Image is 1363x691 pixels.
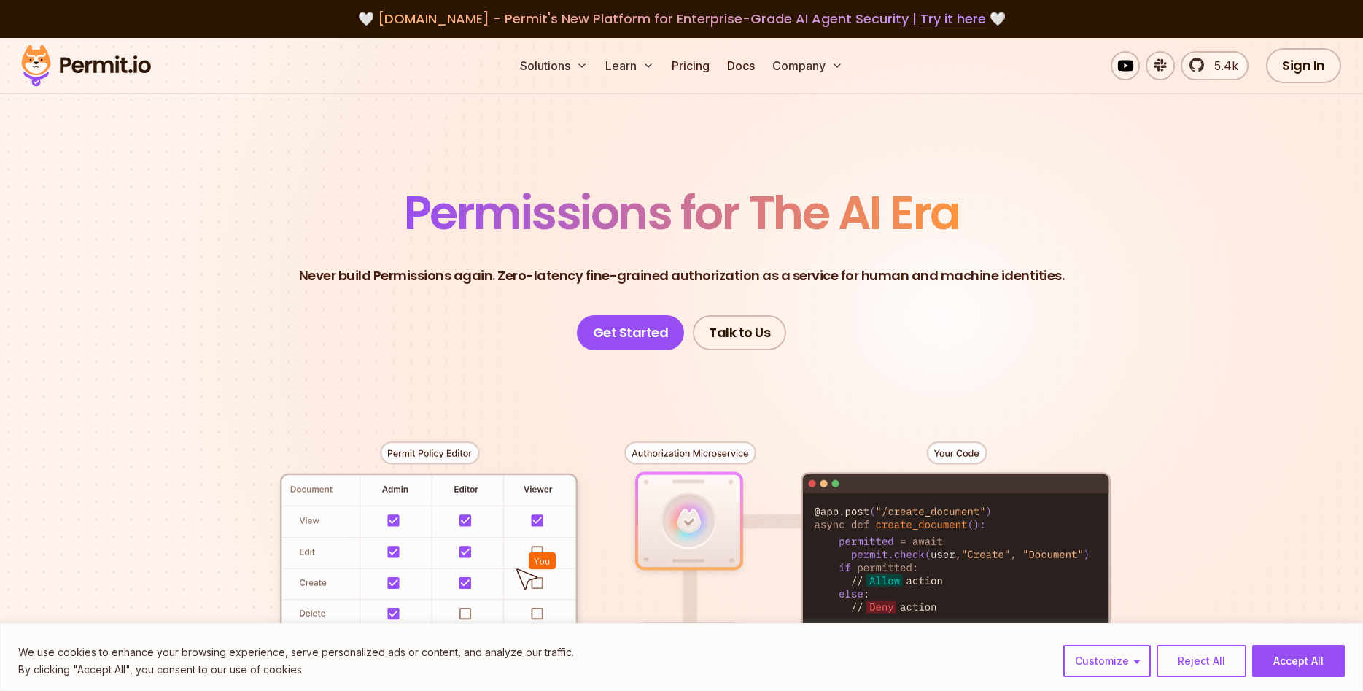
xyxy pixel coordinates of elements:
[666,51,715,80] a: Pricing
[1266,48,1341,83] a: Sign In
[693,315,786,350] a: Talk to Us
[404,180,960,245] span: Permissions for The AI Era
[1181,51,1249,80] a: 5.4k
[35,9,1328,29] div: 🤍 🤍
[920,9,986,28] a: Try it here
[1063,645,1151,677] button: Customize
[15,41,158,90] img: Permit logo
[721,51,761,80] a: Docs
[18,644,574,661] p: We use cookies to enhance your browsing experience, serve personalized ads or content, and analyz...
[1157,645,1246,677] button: Reject All
[1205,57,1238,74] span: 5.4k
[1252,645,1345,677] button: Accept All
[599,51,660,80] button: Learn
[378,9,986,28] span: [DOMAIN_NAME] - Permit's New Platform for Enterprise-Grade AI Agent Security |
[514,51,594,80] button: Solutions
[766,51,849,80] button: Company
[299,266,1065,286] p: Never build Permissions again. Zero-latency fine-grained authorization as a service for human and...
[577,315,685,350] a: Get Started
[18,661,574,679] p: By clicking "Accept All", you consent to our use of cookies.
